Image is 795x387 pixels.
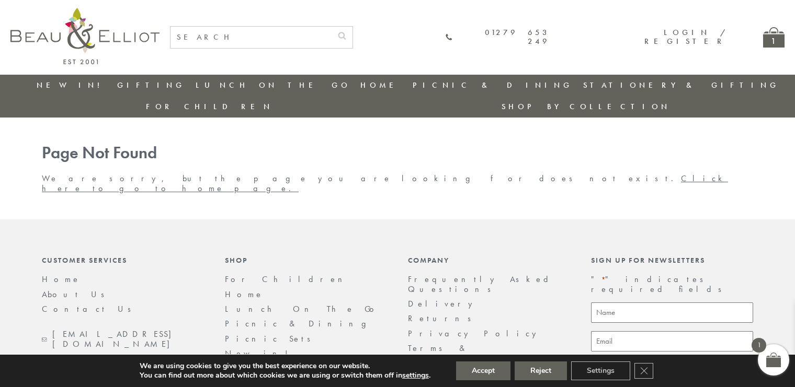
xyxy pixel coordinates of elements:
button: Settings [571,361,630,380]
a: About Us [42,289,111,300]
button: Reject [515,361,567,380]
p: We are using cookies to give you the best experience on our website. [140,361,430,371]
a: Privacy Policy [408,328,542,339]
a: Picnic & Dining [413,80,573,90]
input: Name [591,302,753,323]
a: Home [42,274,81,285]
a: Stationery & Gifting [583,80,779,90]
a: Login / Register [644,27,726,46]
a: 1 [763,27,785,48]
a: New in! [225,348,296,359]
div: Sign up for newsletters [591,256,753,264]
a: Click here to go to home page. [42,173,728,193]
a: Lunch On The Go [196,80,350,90]
a: For Children [146,101,273,112]
a: Gifting [117,80,185,90]
a: Frequently Asked Questions [408,274,555,294]
a: For Children [225,274,350,285]
a: Terms & Conditions [408,343,512,363]
a: Delivery [408,298,478,309]
a: Returns [408,313,478,324]
a: Contact Us [42,303,138,314]
img: logo [10,8,160,64]
span: 1 [752,338,766,353]
div: Customer Services [42,256,204,264]
p: You can find out more about which cookies we are using or switch them off in . [140,371,430,380]
button: settings [402,371,429,380]
div: Company [408,256,570,264]
a: Picnic Sets [225,333,317,344]
h1: Page Not Found [42,144,753,163]
div: Shop [225,256,387,264]
button: Close GDPR Cookie Banner [634,363,653,379]
a: Home [225,289,264,300]
a: Lunch On The Go [225,303,380,314]
a: New in! [37,80,107,90]
a: [EMAIL_ADDRESS][DOMAIN_NAME] [42,330,204,349]
button: Accept [456,361,510,380]
a: Shop by collection [502,101,671,112]
div: We are sorry, but the page you are looking for does not exist. [31,144,764,193]
input: SEARCH [171,27,332,48]
input: Email [591,331,753,351]
p: " " indicates required fields [591,275,753,294]
a: Home [360,80,402,90]
a: Picnic & Dining [225,318,377,329]
a: 01279 653 249 [445,28,550,46]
